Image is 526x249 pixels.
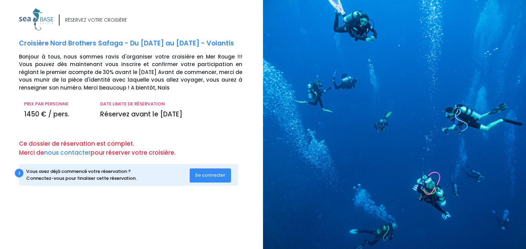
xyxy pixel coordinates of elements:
p: DATE LIMITE DE RÉSERVATION [100,101,242,107]
div: RÉSERVEZ VOTRE CROISIÈRE [65,17,127,24]
button: Se connecter [190,168,231,182]
p: 1450 € / pers. [24,110,90,120]
a: nous contacter [44,148,91,157]
p: Bonjour à tous, nous sommes ravis d'organiser votre croisière en Mer Rouge !!! Vous pouvez dès ma... [19,53,258,92]
p: Croisière Nord Brothers Safaga - Du [DATE] au [DATE] - Volantis [19,39,258,49]
span: Se connecter [195,172,225,178]
div: i [15,169,23,177]
p: Réservez avant le [DATE] [100,110,242,120]
img: logo_color1.png [19,8,53,31]
div: Vous avez déjà commencé votre réservation ? Connectez-vous pour finaliser cette réservation. [26,168,190,181]
p: PRIX PAR PERSONNE [24,101,90,107]
p: Ce dossier de réservation est complet. Merci de pour réserver votre croisière. [19,139,258,157]
a: Se connecter [190,172,231,178]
